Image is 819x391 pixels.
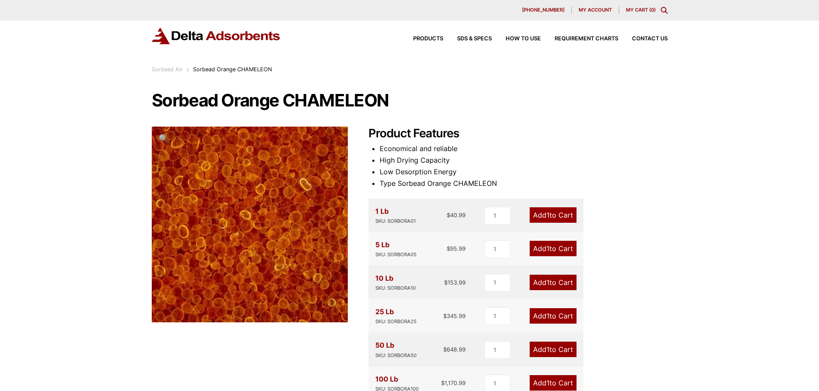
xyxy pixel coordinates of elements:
[555,36,618,42] span: Requirement Charts
[413,36,443,42] span: Products
[380,178,668,189] li: Type Sorbead Orange CHAMELEON
[152,127,348,322] img: Sorbead Orange CHAMELEON
[375,284,416,292] div: SKU: SORBORA10
[515,7,572,14] a: [PHONE_NUMBER]
[530,207,577,223] a: Add1to Cart
[375,251,417,259] div: SKU: SORBORA05
[530,375,577,391] a: Add1to Cart
[492,36,541,42] a: How to Use
[375,273,416,292] div: 10 Lb
[380,155,668,166] li: High Drying Capacity
[193,66,272,73] span: Sorbead Orange CHAMELEON
[443,36,492,42] a: SDS & SPECS
[546,244,549,253] span: 1
[375,206,416,225] div: 1 Lb
[441,379,466,386] bdi: 1,170.99
[152,27,281,44] img: Delta Adsorbents
[546,278,549,287] span: 1
[375,352,417,360] div: SKU: SORBORA50
[375,318,417,326] div: SKU: SORBORA25
[541,36,618,42] a: Requirement Charts
[152,219,348,228] a: Sorbead Orange CHAMELEON
[441,379,445,386] span: $
[152,66,183,73] a: Sorbead Air
[399,36,443,42] a: Products
[380,143,668,155] li: Economical and reliable
[530,308,577,324] a: Add1to Cart
[579,8,612,12] span: My account
[447,212,450,218] span: $
[443,346,447,353] span: $
[380,166,668,178] li: Low Desorption Energy
[546,312,549,320] span: 1
[626,7,656,13] a: My Cart (0)
[618,36,668,42] a: Contact Us
[572,7,619,14] a: My account
[152,127,175,150] a: View full-screen image gallery
[530,342,577,357] a: Add1to Cart
[152,91,668,109] h1: Sorbead Orange CHAMELEON
[187,66,189,73] span: :
[443,312,466,319] bdi: 345.99
[522,8,564,12] span: [PHONE_NUMBER]
[447,212,466,218] bdi: 40.99
[159,133,169,143] span: 🔍
[444,279,466,286] bdi: 153.99
[443,346,466,353] bdi: 648.99
[530,275,577,290] a: Add1to Cart
[506,36,541,42] span: How to Use
[375,306,417,326] div: 25 Lb
[444,279,448,286] span: $
[447,245,466,252] bdi: 95.99
[530,241,577,256] a: Add1to Cart
[661,7,668,14] div: Toggle Modal Content
[651,7,654,13] span: 0
[546,211,549,219] span: 1
[375,239,417,259] div: 5 Lb
[546,379,549,387] span: 1
[443,312,447,319] span: $
[546,345,549,354] span: 1
[632,36,668,42] span: Contact Us
[375,339,417,359] div: 50 Lb
[375,217,416,225] div: SKU: SORBORA01
[457,36,492,42] span: SDS & SPECS
[447,245,450,252] span: $
[368,127,668,141] h2: Product Features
